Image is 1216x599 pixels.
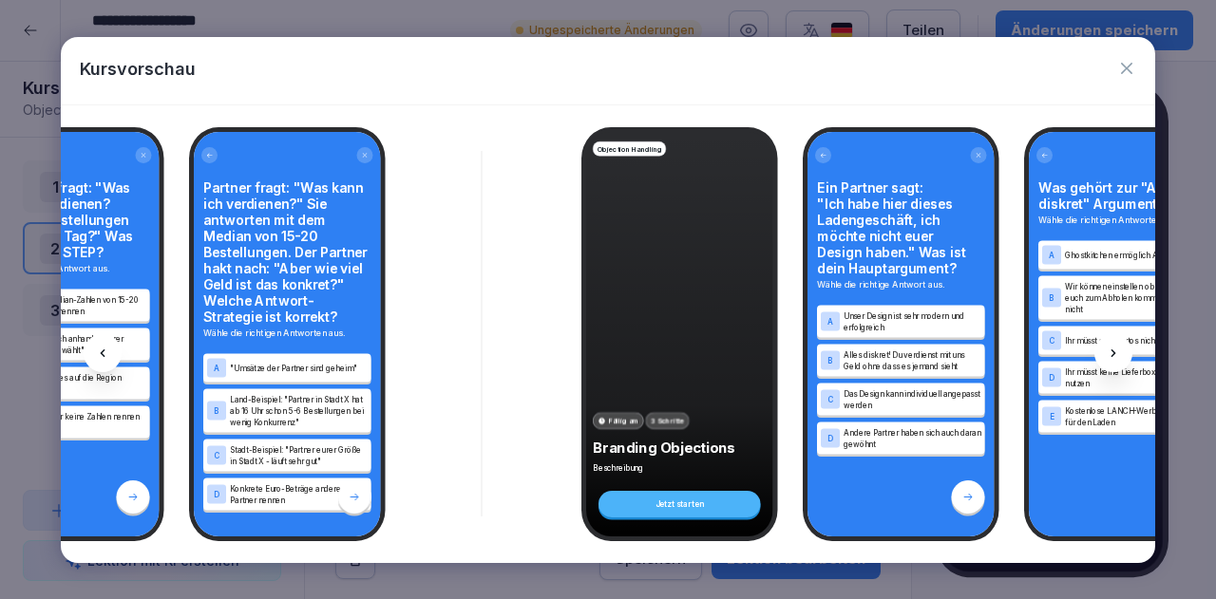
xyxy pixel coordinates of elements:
p: Ihr müsst keine Lieferboxen von uns nutzen [1065,365,1203,388]
p: B [827,356,833,365]
p: Ghostkitchen ermöglich Anonymität [1065,249,1203,260]
p: Kostenlose LANCH-Werbematerialien für den Laden [1065,404,1203,427]
p: A [827,317,833,326]
p: C [214,451,219,459]
p: Wähle die richtigen Antworten aus. [203,327,371,340]
p: B [214,406,219,415]
p: B [1049,293,1054,302]
p: Beschreibung [593,462,767,473]
p: D [214,490,219,498]
p: Sofort die Median-Zahlen von 15-20 Bestellungen nennen [9,293,146,316]
p: Wähle die richtige Antwort aus. [817,278,985,291]
p: "Umsätze der Partner sind geheim" [230,362,368,373]
h4: Was gehört zur "Alles diskret" Argumentation? [1038,179,1206,212]
p: D [827,434,833,442]
h4: Ein Partner sagt: "Ich habe hier dieses Ladengeschäft, ich möchte nicht euer Design haben." Was i... [817,179,985,276]
p: Andere Partner haben sich auch daran gewöhnt [844,426,981,449]
p: E [1050,412,1054,421]
p: Branding Objections [593,439,767,457]
p: Kursvorschau [80,56,196,82]
p: Fällig am [609,416,639,426]
p: Erklären dass es auf die Region ankommt [9,371,146,394]
p: Sagen dass wir keine Zahlen nennen dürfen [9,410,146,433]
p: Objection Handling [598,143,662,154]
p: "Wir haben dich anhand unserer Analyse ausgewählt" [9,332,146,355]
h4: Partner fragt: "Was kann ich verdienen?" Sie antworten mit dem Median von 15-20 Bestellungen. Der... [203,179,371,325]
div: Jetzt starten [598,491,761,517]
p: A [1049,251,1054,259]
p: Konkrete Euro-Beträge anderer Partner nennen [230,482,368,505]
p: D [1049,373,1054,382]
p: Wähle die richtigen Antworten aus. [1038,214,1206,227]
p: Wir können einstellen ob Kunden zu euch zum Abholen kommen oder nicht [1065,280,1203,314]
p: C [827,395,833,403]
p: Alles diskret! Du verdienst mit uns Geld ohne dass es jemand sieht [844,348,981,371]
p: A [214,364,219,372]
p: Stadt-Beispiel: "Partner eurer Größe in Stadt X - läuft sehr gut" [230,443,368,466]
p: Unser Design ist sehr modern und erfolgreich [844,309,981,332]
p: Das Design kann individuell angepasst werden [844,387,981,410]
p: Ihr müsst eure Autos nicht bekleben [1065,334,1203,346]
p: 3 Schritte [651,416,684,426]
p: C [1049,336,1054,345]
p: Land-Beispiel: "Partner in Stadt X hat ab 16 Uhr schon 5-6 Bestellungen bei wenig Konkurrenz" [230,393,368,427]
